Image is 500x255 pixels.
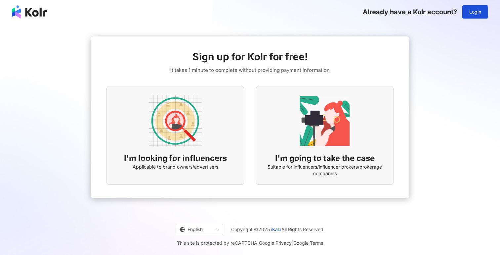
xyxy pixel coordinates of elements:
[275,153,375,164] span: I'm going to take the case
[149,94,202,147] img: AD identity option
[177,239,323,247] span: This site is protected by reCAPTCHA
[124,153,227,164] span: I'm looking for influencers
[259,240,292,246] a: Google Privacy
[292,240,293,246] span: |
[12,5,47,19] img: logo
[264,164,385,177] span: Suitable for influencers/influencer brokers/brokerage companies
[469,9,481,15] span: Login
[192,50,308,64] span: Sign up for Kolr for free!
[363,8,457,16] span: Already have a Kolr account?
[293,240,323,246] a: Google Terms
[298,94,351,147] img: KOL identity option
[180,224,213,235] div: English
[133,164,218,170] span: Applicable to brand owners/advertisers
[231,226,325,233] span: Copyright © 2025 All Rights Reserved.
[170,66,330,74] span: It takes 1 minute to complete without providing payment information
[462,5,488,19] button: Login
[271,227,281,232] a: iKala
[257,240,259,246] span: |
